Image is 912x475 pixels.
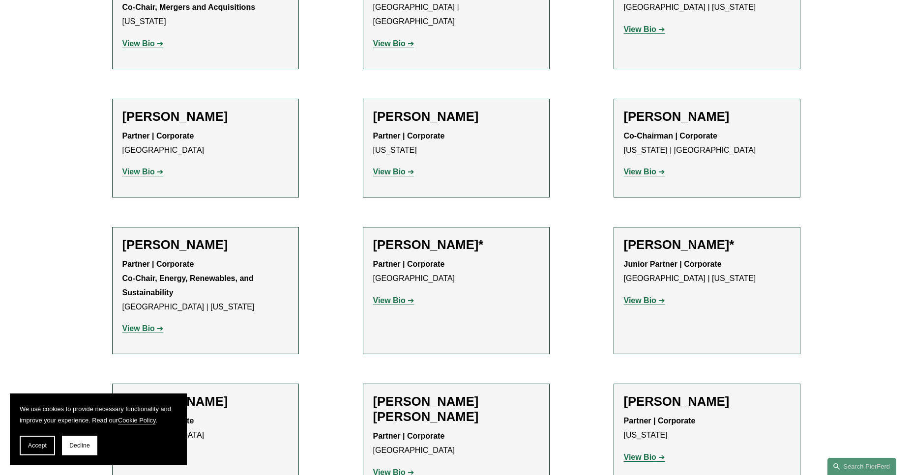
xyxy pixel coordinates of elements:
p: [US_STATE] [624,414,790,443]
h2: [PERSON_NAME] [122,109,289,124]
strong: Partner | Corporate [624,417,696,425]
a: View Bio [373,168,414,176]
p: We use cookies to provide necessary functionality and improve your experience. Read our . [20,403,177,426]
a: View Bio [122,324,164,333]
h2: [PERSON_NAME] [624,109,790,124]
strong: View Bio [624,453,656,461]
strong: View Bio [373,296,406,305]
section: Cookie banner [10,393,187,465]
h2: [PERSON_NAME]* [624,237,790,252]
span: Decline [69,442,90,449]
h2: [PERSON_NAME] [PERSON_NAME] [373,394,539,424]
h2: [PERSON_NAME] [373,109,539,124]
p: [US_STATE] [373,129,539,158]
strong: Partner | Corporate [373,132,445,140]
strong: Partner | Corporate [122,260,194,268]
a: Search this site [827,458,896,475]
h2: [PERSON_NAME] [122,237,289,252]
strong: Partner | Corporate [373,260,445,268]
a: View Bio [373,39,414,48]
strong: View Bio [624,168,656,176]
strong: Partner | Corporate [373,432,445,440]
strong: Partner | Corporate [122,132,194,140]
p: [GEOGRAPHIC_DATA] [373,429,539,458]
a: View Bio [624,453,665,461]
strong: View Bio [373,39,406,48]
p: [US_STATE] | [GEOGRAPHIC_DATA] [624,129,790,158]
a: View Bio [624,25,665,33]
h2: [PERSON_NAME] [624,394,790,409]
button: Decline [62,436,97,455]
strong: View Bio [122,324,155,333]
p: [GEOGRAPHIC_DATA] [373,257,539,286]
strong: View Bio [122,39,155,48]
span: Accept [28,442,47,449]
a: View Bio [373,296,414,305]
strong: View Bio [624,296,656,305]
strong: View Bio [373,168,406,176]
strong: View Bio [122,168,155,176]
p: [GEOGRAPHIC_DATA] | [US_STATE] [624,257,790,286]
a: View Bio [624,168,665,176]
a: Cookie Policy [118,417,156,424]
a: View Bio [122,168,164,176]
h2: [PERSON_NAME] [122,394,289,409]
a: View Bio [624,296,665,305]
strong: Co-Chair, Energy, Renewables, and Sustainability [122,274,256,297]
p: [GEOGRAPHIC_DATA] | [US_STATE] [122,257,289,314]
strong: Co-Chair, Mergers and Acquisitions [122,3,256,11]
strong: Junior Partner | Corporate [624,260,722,268]
h2: [PERSON_NAME]* [373,237,539,252]
p: [GEOGRAPHIC_DATA] [122,129,289,158]
a: View Bio [122,39,164,48]
strong: View Bio [624,25,656,33]
button: Accept [20,436,55,455]
strong: Co-Chairman | Corporate [624,132,717,140]
p: [GEOGRAPHIC_DATA] [122,414,289,443]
